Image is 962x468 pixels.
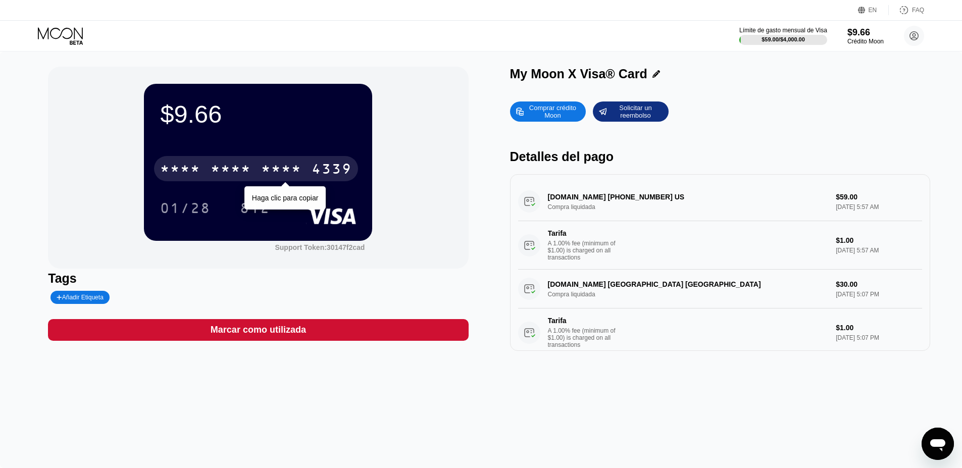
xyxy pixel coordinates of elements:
div: My Moon X Visa® Card [510,67,647,81]
div: 812 [240,201,270,218]
div: Marcar como utilizada [48,319,468,341]
div: Comprar crédito Moon [525,103,580,120]
div: 812 [232,195,278,221]
div: [DATE] 5:57 AM [836,247,922,254]
div: FAQ [912,7,924,14]
div: TarifaA 1.00% fee (minimum of $1.00) is charged on all transactions$1.00[DATE] 5:57 AM [518,221,922,270]
div: Solicitar un reembolso [607,103,663,120]
div: EN [869,7,877,14]
div: 4339 [312,162,352,178]
div: $1.00 [836,236,922,244]
div: Añadir Etiqueta [57,294,104,301]
div: $1.00 [836,324,922,332]
div: $9.66Crédito Moon [847,27,884,45]
div: A 1.00% fee (minimum of $1.00) is charged on all transactions [548,327,624,348]
iframe: Botón para iniciar la ventana de mensajería [922,428,954,460]
div: FAQ [889,5,924,15]
div: Support Token: 30147f2cad [275,243,365,251]
div: Tarifa [548,229,619,237]
div: [DATE] 5:07 PM [836,334,922,341]
div: 01/28 [160,201,211,218]
div: Límite de gasto mensual de Visa$59.00/$4,000.00 [739,27,827,45]
div: 01/28 [153,195,218,221]
div: $59.00 / $4,000.00 [762,36,805,42]
div: Support Token:30147f2cad [275,243,365,251]
div: Detalles del pago [510,149,930,164]
div: Haga clic para copiar [252,194,319,202]
div: Solicitar un reembolso [593,101,669,122]
div: Tags [48,271,468,286]
div: Añadir Etiqueta [50,291,110,304]
div: $9.66 [160,100,356,128]
div: Tarifa [548,317,619,325]
div: $9.66 [847,27,884,38]
div: TarifaA 1.00% fee (minimum of $1.00) is charged on all transactions$1.00[DATE] 5:07 PM [518,308,922,357]
div: A 1.00% fee (minimum of $1.00) is charged on all transactions [548,240,624,261]
div: Crédito Moon [847,38,884,45]
div: Marcar como utilizada [211,324,306,336]
div: Límite de gasto mensual de Visa [739,27,827,34]
div: EN [858,5,889,15]
div: Comprar crédito Moon [510,101,586,122]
